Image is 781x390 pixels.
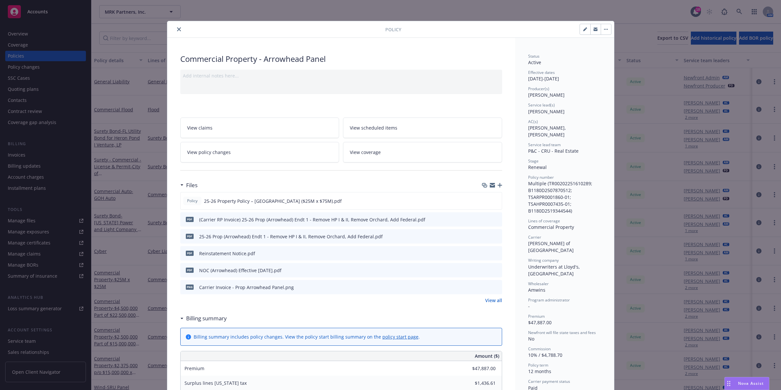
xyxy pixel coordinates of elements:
[528,92,565,98] span: [PERSON_NAME]
[528,346,551,352] span: Commission
[494,233,500,240] button: preview file
[457,378,500,388] input: 0.00
[528,125,567,138] span: [PERSON_NAME], [PERSON_NAME]
[187,124,212,131] span: View claims
[528,119,538,124] span: AC(s)
[528,142,561,147] span: Service lead team
[187,149,231,156] span: View policy changes
[528,218,560,224] span: Lines of coverage
[382,334,418,340] a: policy start page
[528,86,549,91] span: Producer(s)
[343,118,502,138] a: View scheduled items
[186,251,194,256] span: pdf
[186,285,194,289] span: png
[186,268,194,272] span: pdf
[738,381,764,386] span: Nova Assist
[343,142,502,162] a: View coverage
[528,319,552,326] span: $47,887.00
[528,59,541,65] span: Active
[483,198,488,204] button: download file
[493,198,499,204] button: preview file
[528,108,565,115] span: [PERSON_NAME]
[528,368,551,374] span: 12 months
[725,377,733,390] div: Drag to move
[186,234,194,239] span: pdf
[186,198,199,204] span: Policy
[199,233,383,240] div: 25-26 Prop (Arrowhead) Endt 1 - Remove HP I & II, Remove Orchard, Add Federal.pdf
[528,102,555,108] span: Service lead(s)
[457,364,500,373] input: 0.00
[194,333,420,340] div: Billing summary includes policy changes. View the policy start billing summary on the .
[494,284,500,291] button: preview file
[528,287,545,293] span: Amwins
[528,70,601,82] div: [DATE] - [DATE]
[528,158,539,164] span: Stage
[528,174,554,180] span: Policy number
[483,216,488,223] button: download file
[528,164,547,170] span: Renewal
[199,250,255,257] div: Reinstatement Notice.pdf
[180,142,339,162] a: View policy changes
[528,281,549,286] span: Wholesaler
[183,72,500,79] div: Add internal notes here...
[528,264,581,277] span: Underwriters at Lloyd's, [GEOGRAPHIC_DATA]
[528,70,555,75] span: Effective dates
[483,267,488,274] button: download file
[199,284,294,291] div: Carrier Invoice - Prop Arrowhead Panel.png
[494,216,500,223] button: preview file
[528,303,530,309] span: -
[199,216,425,223] div: (Carrier RP Invoice) 25-26 Prop (Arrowhead) Endt 1 - Remove HP I & II, Remove Orchard, Add Federa...
[528,240,574,253] span: [PERSON_NAME] of [GEOGRAPHIC_DATA]
[180,181,198,189] div: Files
[350,149,381,156] span: View coverage
[204,198,342,204] span: 25-26 Property Policy – [GEOGRAPHIC_DATA] ($25M x $75M).pdf
[528,224,574,230] span: Commercial Property
[180,53,502,64] div: Commercial Property - Arrowhead Panel
[494,267,500,274] button: preview file
[175,25,183,33] button: close
[528,234,541,240] span: Carrier
[528,180,594,214] span: Multiple (TR00202251610289; B1180D2507870512; TSARPR0001860-01; TSAHPR0007435-01; B1180D2519344544)
[724,377,769,390] button: Nova Assist
[186,314,227,323] h3: Billing summary
[528,53,540,59] span: Status
[528,379,570,384] span: Carrier payment status
[350,124,397,131] span: View scheduled items
[528,362,548,368] span: Policy term
[185,380,247,386] span: Surplus lines [US_STATE] tax
[199,267,281,274] div: NOC (Arrowhead) Effective [DATE].pdf
[483,284,488,291] button: download file
[186,217,194,222] span: pdf
[528,297,570,303] span: Program administrator
[180,118,339,138] a: View claims
[483,233,488,240] button: download file
[186,181,198,189] h3: Files
[485,297,502,304] a: View all
[483,250,488,257] button: download file
[385,26,401,33] span: Policy
[528,352,562,358] span: 10% / $4,788.70
[528,330,596,335] span: Newfront will file state taxes and fees
[528,148,579,154] span: P&C - CRU - Real Estate
[185,365,204,371] span: Premium
[528,258,559,263] span: Writing company
[475,353,499,359] span: Amount ($)
[180,314,227,323] div: Billing summary
[494,250,500,257] button: preview file
[528,336,534,342] span: No
[528,313,545,319] span: Premium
